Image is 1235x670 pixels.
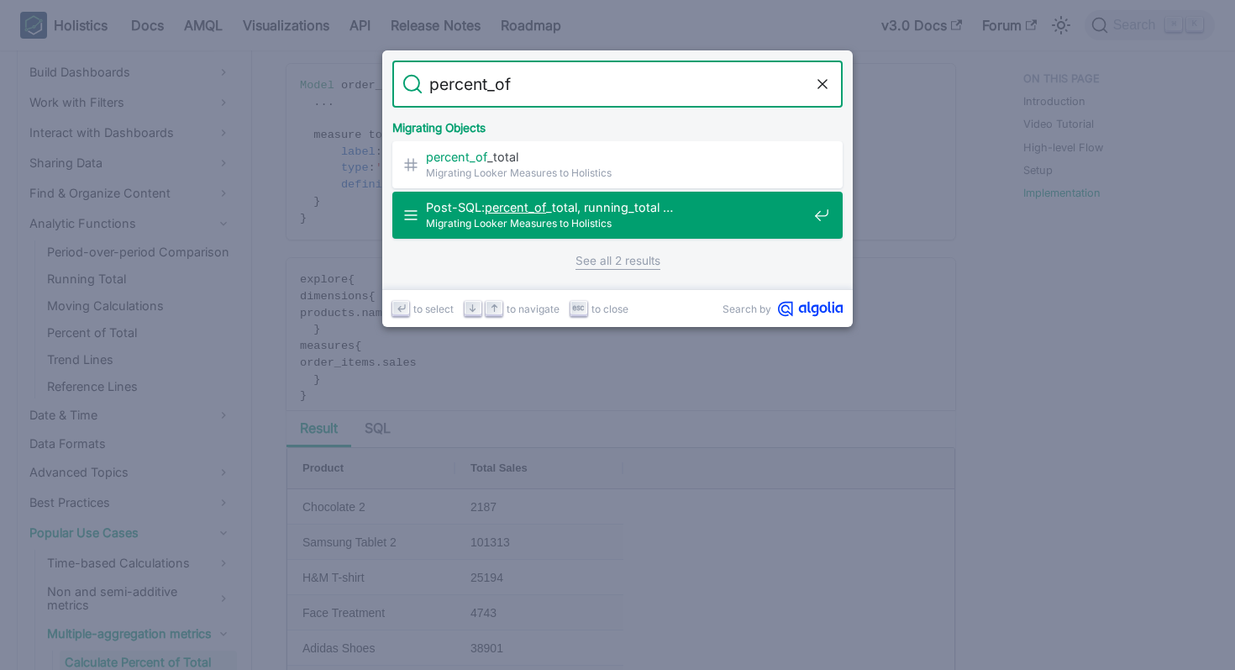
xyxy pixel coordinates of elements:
[485,200,546,214] mark: percent_of
[426,149,807,165] span: _total
[426,150,487,164] mark: percent_of
[466,302,479,314] svg: Arrow down
[488,302,501,314] svg: Arrow up
[413,301,454,317] span: to select
[426,215,807,231] span: Migrating Looker Measures to Holistics
[389,108,846,141] div: Migrating Objects
[778,301,843,317] svg: Algolia
[572,302,585,314] svg: Escape key
[812,74,833,94] button: Clear the query
[723,301,843,317] a: Search byAlgolia
[507,301,560,317] span: to navigate
[426,165,807,181] span: Migrating Looker Measures to Holistics
[395,302,407,314] svg: Enter key
[423,61,812,108] input: Search docs
[392,141,843,188] a: percent_of_totalMigrating Looker Measures to Holistics
[723,301,771,317] span: Search by
[392,192,843,239] a: Post-SQL:percent_of_total, running_total …Migrating Looker Measures to Holistics
[591,301,628,317] span: to close
[426,199,807,215] span: Post-SQL: _total, running_total …
[575,252,660,270] a: See all 2 results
